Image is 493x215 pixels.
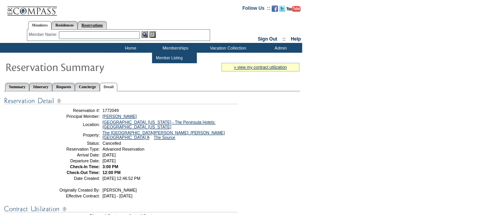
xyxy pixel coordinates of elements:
[102,141,121,146] span: Cancelled
[102,108,119,113] span: 1772049
[257,43,302,53] td: Admin
[286,8,300,12] a: Subscribe to our YouTube Channel
[279,5,285,12] img: Follow us on Twitter
[102,188,137,192] span: [PERSON_NAME]
[102,114,137,119] a: [PERSON_NAME]
[44,147,100,151] td: Reservation Type:
[44,108,100,113] td: Reservation #:
[44,153,100,157] td: Arrival Date:
[258,36,277,42] a: Sign Out
[70,164,100,169] strong: Check-In Time:
[44,176,100,181] td: Date Created:
[102,170,120,175] span: 12:00 PM
[242,5,270,14] td: Follow Us ::
[44,141,100,146] td: Status:
[5,83,29,91] a: Summary
[52,83,75,91] a: Requests
[102,147,144,151] span: Advanced Reservation
[102,120,216,129] a: [GEOGRAPHIC_DATA], [US_STATE] - The Peninsula Hotels: [GEOGRAPHIC_DATA], [US_STATE]
[272,5,278,12] img: Become our fan on Facebook
[44,158,100,163] td: Departure Date:
[5,59,161,75] img: Reservaton Summary
[100,83,118,91] a: Detail
[102,158,116,163] span: [DATE]
[291,36,301,42] a: Help
[154,135,175,140] a: The Source
[67,170,100,175] strong: Check-Out Time:
[107,43,152,53] td: Home
[44,120,100,129] td: Location:
[279,8,285,12] a: Follow us on Twitter
[102,153,116,157] span: [DATE]
[75,83,99,91] a: Concierge
[4,204,238,214] img: Contract Utilization
[152,43,197,53] td: Memberships
[283,36,286,42] span: ::
[4,96,238,106] img: Reservation Detail
[154,54,183,62] td: Member Listing
[141,31,148,38] img: View
[29,83,52,91] a: Itinerary
[28,21,52,30] a: Members
[29,31,59,38] div: Member Name:
[44,194,100,198] td: Effective Contract:
[286,6,300,12] img: Subscribe to our YouTube Channel
[197,43,257,53] td: Vacation Collection
[149,31,156,38] img: Reservations
[44,188,100,192] td: Originally Created By:
[102,130,224,140] a: The [GEOGRAPHIC_DATA][PERSON_NAME]: [PERSON_NAME][GEOGRAPHIC_DATA] A
[102,176,140,181] span: [DATE] 12:46:52 PM
[78,21,107,29] a: Reservations
[234,65,287,69] a: » view my contract utilization
[102,164,118,169] span: 3:00 PM
[44,130,100,140] td: Property:
[102,194,133,198] span: [DATE] - [DATE]
[44,114,100,119] td: Principal Member:
[51,21,78,29] a: Residences
[272,8,278,12] a: Become our fan on Facebook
